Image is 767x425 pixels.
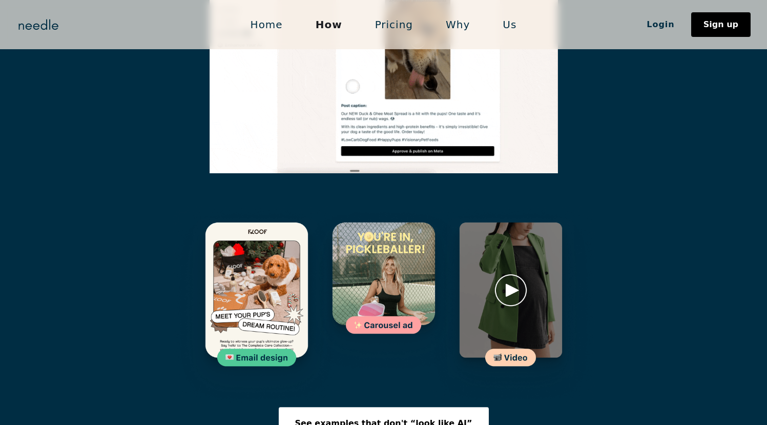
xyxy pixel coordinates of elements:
a: How [299,14,359,35]
a: Sign up [691,12,751,37]
div: Sign up [703,21,738,29]
a: Us [486,14,533,35]
a: Pricing [359,14,429,35]
a: Why [429,14,486,35]
a: Home [234,14,299,35]
a: Login [630,16,691,33]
